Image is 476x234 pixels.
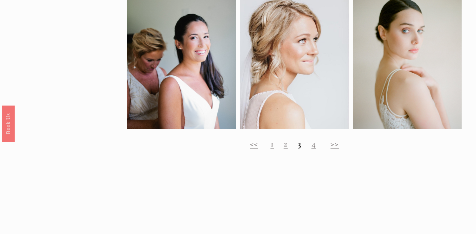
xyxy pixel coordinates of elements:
[271,138,274,149] a: 1
[284,138,288,149] a: 2
[297,138,301,149] strong: 3
[330,138,339,149] a: >>
[311,138,316,149] a: 4
[250,138,258,149] a: <<
[2,105,15,141] a: Book Us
